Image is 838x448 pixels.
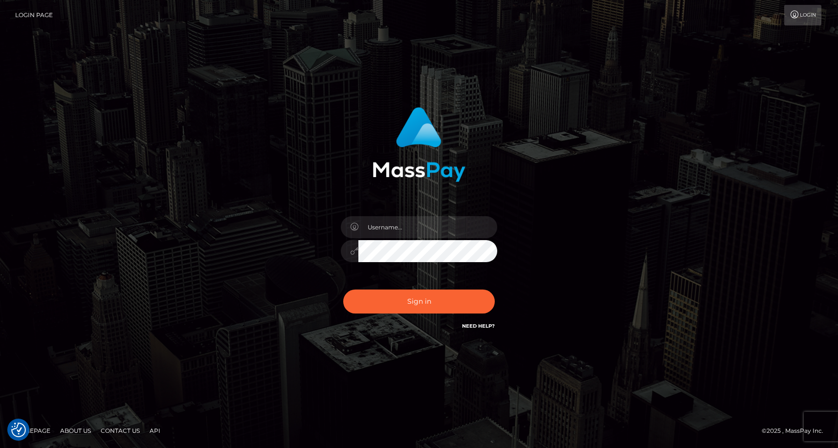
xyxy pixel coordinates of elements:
[462,323,495,329] a: Need Help?
[15,5,53,25] a: Login Page
[97,423,144,438] a: Contact Us
[11,423,26,437] img: Revisit consent button
[373,107,465,182] img: MassPay Login
[762,426,831,436] div: © 2025 , MassPay Inc.
[358,216,497,238] input: Username...
[11,423,54,438] a: Homepage
[56,423,95,438] a: About Us
[343,290,495,314] button: Sign in
[146,423,164,438] a: API
[784,5,821,25] a: Login
[11,423,26,437] button: Consent Preferences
